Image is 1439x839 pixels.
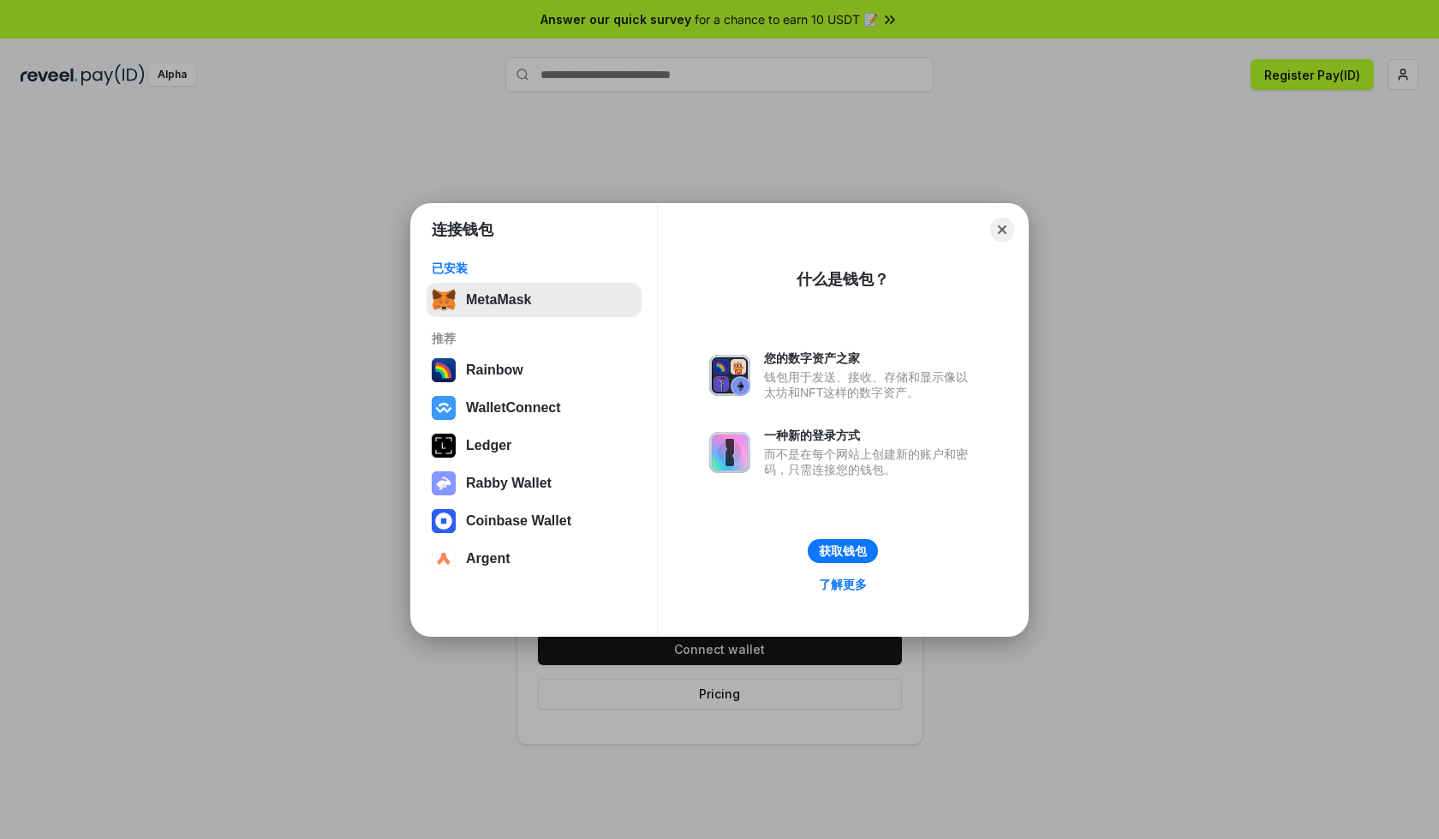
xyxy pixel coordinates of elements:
[466,292,531,308] div: MetaMask
[990,218,1014,242] button: Close
[466,551,511,566] div: Argent
[432,434,456,458] img: svg+xml,%3Csvg%20xmlns%3D%22http%3A%2F%2Fwww.w3.org%2F2000%2Fsvg%22%20width%3D%2228%22%20height%3...
[427,391,642,425] button: WalletConnect
[764,446,976,477] div: 而不是在每个网站上创建新的账户和密码，只需连接您的钱包。
[432,547,456,571] img: svg+xml,%3Csvg%20width%3D%2228%22%20height%3D%2228%22%20viewBox%3D%220%200%2028%2028%22%20fill%3D...
[466,476,552,491] div: Rabby Wallet
[819,543,867,559] div: 获取钱包
[466,438,511,453] div: Ledger
[432,219,493,240] h1: 连接钱包
[427,428,642,463] button: Ledger
[466,513,571,529] div: Coinbase Wallet
[427,504,642,538] button: Coinbase Wallet
[466,363,523,378] div: Rainbow
[797,269,889,290] div: 什么是钱包？
[764,351,976,366] div: 您的数字资产之家
[432,509,456,533] img: svg+xml,%3Csvg%20width%3D%2228%22%20height%3D%2228%22%20viewBox%3D%220%200%2028%2028%22%20fill%3D...
[432,288,456,312] img: svg+xml,%3Csvg%20fill%3D%22none%22%20height%3D%2233%22%20viewBox%3D%220%200%2035%2033%22%20width%...
[427,466,642,500] button: Rabby Wallet
[427,283,642,317] button: MetaMask
[764,428,976,443] div: 一种新的登录方式
[432,331,636,346] div: 推荐
[709,355,750,396] img: svg+xml,%3Csvg%20xmlns%3D%22http%3A%2F%2Fwww.w3.org%2F2000%2Fsvg%22%20fill%3D%22none%22%20viewBox...
[709,432,750,473] img: svg+xml,%3Csvg%20xmlns%3D%22http%3A%2F%2Fwww.w3.org%2F2000%2Fsvg%22%20fill%3D%22none%22%20viewBox...
[427,542,642,576] button: Argent
[432,358,456,382] img: svg+xml,%3Csvg%20width%3D%22120%22%20height%3D%22120%22%20viewBox%3D%220%200%20120%20120%22%20fil...
[466,400,561,416] div: WalletConnect
[427,353,642,387] button: Rainbow
[432,471,456,495] img: svg+xml,%3Csvg%20xmlns%3D%22http%3A%2F%2Fwww.w3.org%2F2000%2Fsvg%22%20fill%3D%22none%22%20viewBox...
[809,573,877,596] a: 了解更多
[764,369,976,400] div: 钱包用于发送、接收、存储和显示像以太坊和NFT这样的数字资产。
[808,539,878,563] button: 获取钱包
[819,577,867,592] div: 了解更多
[432,261,636,276] div: 已安装
[432,396,456,420] img: svg+xml,%3Csvg%20width%3D%2228%22%20height%3D%2228%22%20viewBox%3D%220%200%2028%2028%22%20fill%3D...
